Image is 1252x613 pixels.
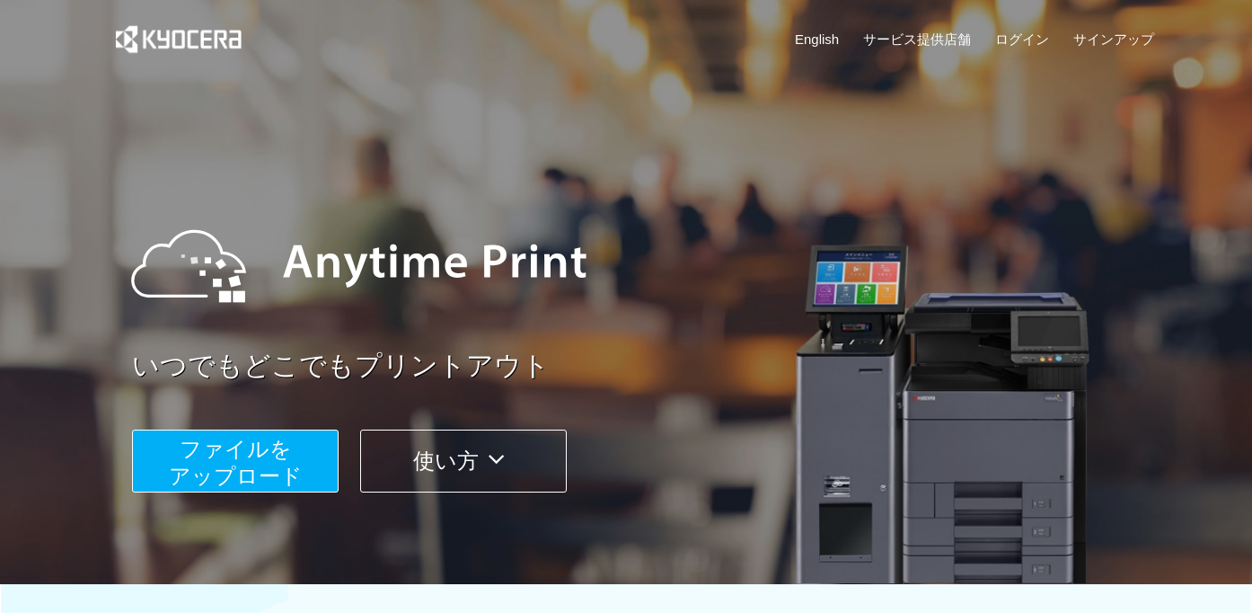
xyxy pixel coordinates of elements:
[863,30,971,49] a: サービス提供店舗
[169,437,303,488] span: ファイルを ​​アップロード
[795,30,839,49] a: English
[360,430,567,493] button: 使い方
[1073,30,1154,49] a: サインアップ
[995,30,1049,49] a: ログイン
[132,430,339,493] button: ファイルを​​アップロード
[132,347,1165,386] a: いつでもどこでもプリントアウト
